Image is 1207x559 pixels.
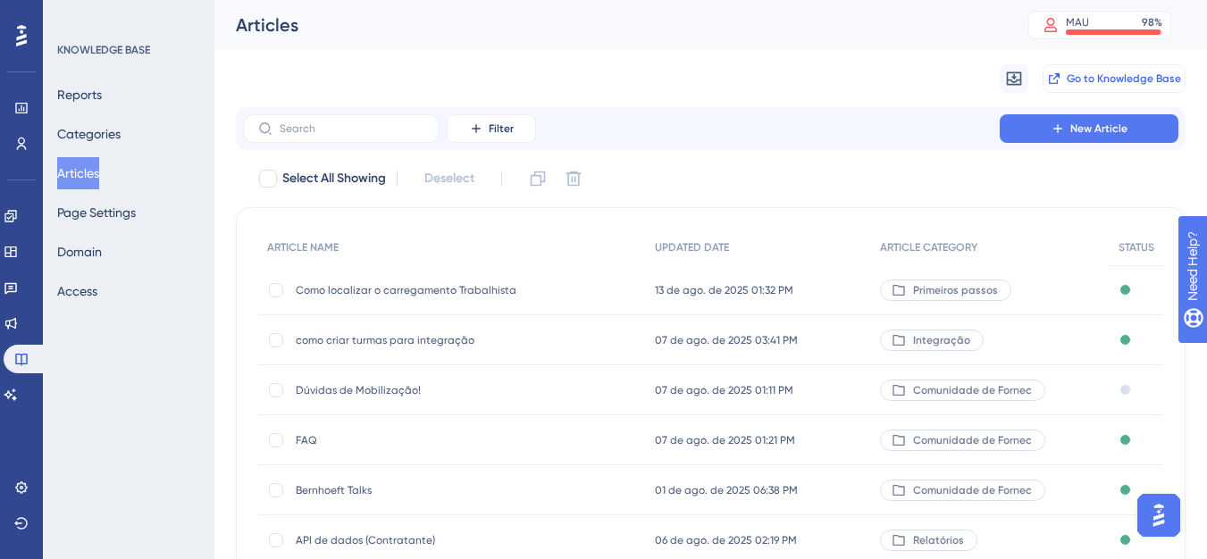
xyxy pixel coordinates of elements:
button: Page Settings [57,196,136,229]
span: Filter [489,121,514,136]
button: Deselect [408,163,490,195]
button: Articles [57,157,99,189]
span: New Article [1070,121,1127,136]
span: como criar turmas para integração [296,333,582,347]
span: UPDATED DATE [655,240,729,254]
span: Comunidade de Fornec [913,433,1032,447]
div: 98 % [1142,15,1162,29]
span: Dúvidas de Mobilização! [296,383,582,397]
span: Comunidade de Fornec [913,483,1032,497]
span: Select All Showing [282,168,386,189]
span: Need Help? [42,4,112,26]
button: Filter [447,114,536,143]
div: KNOWLEDGE BASE [57,43,150,57]
span: Comunidade de Fornec [913,383,1032,397]
button: New Article [1000,114,1178,143]
div: MAU [1066,15,1089,29]
span: 13 de ago. de 2025 01:32 PM [655,283,793,297]
input: Search [280,122,424,135]
span: Bernhoeft Talks [296,483,582,497]
button: Access [57,275,97,307]
span: ARTICLE CATEGORY [880,240,977,254]
span: 01 de ago. de 2025 06:38 PM [655,483,798,497]
span: ARTICLE NAME [267,240,339,254]
span: Deselect [424,168,474,189]
iframe: UserGuiding AI Assistant Launcher [1132,488,1186,542]
span: 07 de ago. de 2025 01:11 PM [655,383,793,397]
span: Go to Knowledge Base [1067,71,1181,86]
span: 07 de ago. de 2025 03:41 PM [655,333,798,347]
span: Primeiros passos [913,283,998,297]
span: 06 de ago. de 2025 02:19 PM [655,533,797,547]
span: FAQ [296,433,582,447]
button: Domain [57,236,102,268]
span: API de dados (Contratante) [296,533,582,547]
span: Integração [913,333,970,347]
span: STATUS [1119,240,1154,254]
span: Como localizar o carregamento Trabalhista [296,283,582,297]
button: Reports [57,79,102,111]
div: Articles [236,13,984,38]
span: Relatórios [913,533,964,547]
button: Categories [57,118,121,150]
span: 07 de ago. de 2025 01:21 PM [655,433,795,447]
button: Go to Knowledge Base [1043,64,1186,93]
